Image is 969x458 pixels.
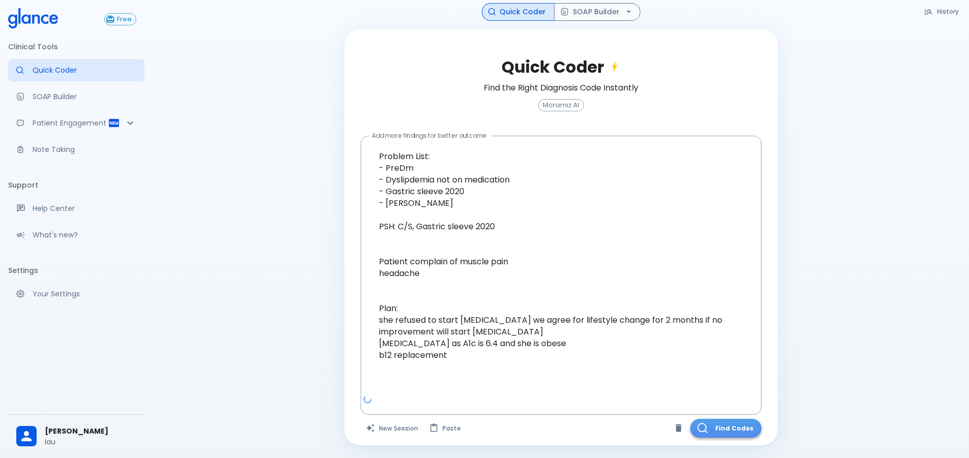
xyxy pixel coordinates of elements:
p: Quick Coder [33,65,136,75]
p: Note Taking [33,144,136,155]
button: Clear [671,420,686,436]
div: Patient Reports & Referrals [8,112,144,134]
button: History [919,4,965,19]
li: Clinical Tools [8,35,144,59]
div: [PERSON_NAME]Iau [8,419,144,454]
h6: Find the Right Diagnosis Code Instantly [484,81,638,95]
textarea: Problem List: - PreDm - Dyslipdemia not on medication - Gastric sleeve 2020 - [PERSON_NAME] PSH: ... [368,140,754,394]
a: Advanced note-taking [8,138,144,161]
button: Paste from clipboard [424,419,467,438]
p: Your Settings [33,289,136,299]
span: [PERSON_NAME] [45,426,136,437]
button: Clears all inputs and results. [361,419,424,438]
a: Manage your settings [8,283,144,305]
li: Support [8,173,144,197]
button: Quick Coder [482,3,554,21]
button: SOAP Builder [554,3,640,21]
span: Free [113,16,136,23]
p: Help Center [33,203,136,213]
div: Recent updates and feature releases [8,224,144,246]
p: Iau [45,437,136,447]
h2: Quick Coder [502,57,621,77]
button: Free [104,13,136,25]
a: Click to view or change your subscription [104,13,144,25]
a: Docugen: Compose a clinical documentation in seconds [8,85,144,108]
li: Settings [8,258,144,283]
a: Moramiz: Find ICD10AM codes instantly [8,59,144,81]
a: Get help from our support team [8,197,144,220]
p: SOAP Builder [33,91,136,102]
p: Patient Engagement [33,118,108,128]
span: Moramiz AI [539,102,583,109]
p: What's new? [33,230,136,240]
button: Find Codes [690,419,761,438]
